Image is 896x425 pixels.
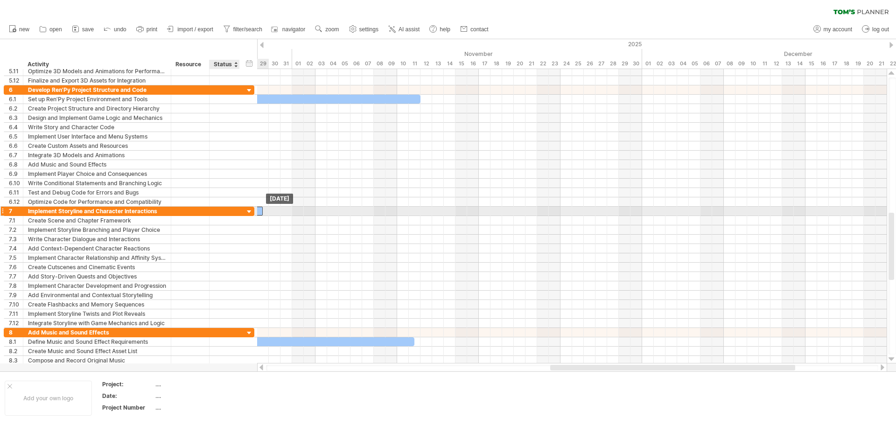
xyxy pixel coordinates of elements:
div: Write Conditional Statements and Branching Logic [28,179,166,188]
div: 7 [9,207,23,216]
div: 7.2 [9,225,23,234]
a: save [70,23,97,35]
a: help [427,23,453,35]
a: new [7,23,32,35]
div: Define Music and Sound Effect Requirements [28,337,166,346]
div: Project: [102,380,154,388]
a: navigator [270,23,308,35]
span: my account [824,26,852,33]
div: Monday, 1 December 2025 [642,59,654,69]
div: Friday, 7 November 2025 [362,59,374,69]
div: Implement Storyline Twists and Plot Reveals [28,309,166,318]
div: Tuesday, 18 November 2025 [490,59,502,69]
span: zoom [325,26,339,33]
div: 6.9 [9,169,23,178]
div: Friday, 14 November 2025 [444,59,455,69]
div: Create Cutscenes and Cinematic Events [28,263,166,272]
div: Status [214,60,234,69]
div: Thursday, 30 October 2025 [269,59,280,69]
div: 7.3 [9,235,23,244]
div: Saturday, 22 November 2025 [537,59,549,69]
div: Write Story and Character Code [28,123,166,132]
div: Wednesday, 10 December 2025 [747,59,759,69]
div: 7.9 [9,291,23,300]
div: Implement Storyline Branching and Player Choice [28,225,166,234]
div: Tuesday, 9 December 2025 [735,59,747,69]
a: AI assist [386,23,422,35]
span: settings [359,26,378,33]
div: Wednesday, 5 November 2025 [339,59,350,69]
div: 6.10 [9,179,23,188]
div: Implement Player Choice and Consequences [28,169,166,178]
div: Friday, 12 December 2025 [770,59,782,69]
a: zoom [313,23,342,35]
div: Develop Ren'Py Project Structure and Code [28,85,166,94]
div: Tuesday, 25 November 2025 [572,59,584,69]
div: Create Flashbacks and Memory Sequences [28,300,166,309]
div: Saturday, 6 December 2025 [700,59,712,69]
div: 7.11 [9,309,23,318]
div: Resource [175,60,204,69]
div: 6.8 [9,160,23,169]
div: Wednesday, 26 November 2025 [584,59,595,69]
div: Implement Character Relationship and Affinity Systems [28,253,166,262]
a: open [37,23,65,35]
div: Create Music and Sound Effect Asset List [28,347,166,355]
div: Sunday, 30 November 2025 [630,59,642,69]
div: 7.10 [9,300,23,309]
div: 6.2 [9,104,23,113]
div: 6.1 [9,95,23,104]
div: Sunday, 14 December 2025 [794,59,805,69]
div: Wednesday, 29 October 2025 [257,59,269,69]
div: Add Music and Sound Effects [28,328,166,337]
div: 6.7 [9,151,23,160]
div: Finalize and Export 3D Assets for Integration [28,76,166,85]
div: Thursday, 6 November 2025 [350,59,362,69]
div: Create Custom Assets and Resources [28,141,166,150]
div: Implement User Interface and Menu Systems [28,132,166,141]
div: Sunday, 23 November 2025 [549,59,560,69]
a: my account [811,23,855,35]
div: Friday, 28 November 2025 [607,59,619,69]
div: .... [155,404,234,411]
div: Sunday, 16 November 2025 [467,59,479,69]
div: Date: [102,392,154,400]
div: Monday, 24 November 2025 [560,59,572,69]
div: Saturday, 8 November 2025 [374,59,385,69]
div: Integrate Storyline with Game Mechanics and Logic [28,319,166,327]
div: Activity [28,60,166,69]
div: Monday, 10 November 2025 [397,59,409,69]
div: Compose and Record Original Music [28,356,166,365]
div: Tuesday, 16 December 2025 [817,59,829,69]
span: undo [114,26,126,33]
div: Test and Debug Code for Errors and Bugs [28,188,166,197]
div: 5.11 [9,67,23,76]
div: 7.4 [9,244,23,253]
div: Create Scene and Chapter Framework [28,216,166,225]
div: Tuesday, 2 December 2025 [654,59,665,69]
div: Sunday, 2 November 2025 [304,59,315,69]
div: November 2025 [292,49,642,59]
span: import / export [177,26,213,33]
div: Tuesday, 11 November 2025 [409,59,420,69]
div: Thursday, 13 November 2025 [432,59,444,69]
a: print [134,23,160,35]
div: Thursday, 4 December 2025 [677,59,689,69]
div: Integrate 3D Models and Animations [28,151,166,160]
span: save [82,26,94,33]
div: Optimize Code for Performance and Compatibility [28,197,166,206]
div: Saturday, 20 December 2025 [864,59,875,69]
div: 6.11 [9,188,23,197]
div: Friday, 31 October 2025 [280,59,292,69]
div: Add Music and Sound Effects [28,160,166,169]
div: Saturday, 29 November 2025 [619,59,630,69]
div: Saturday, 1 November 2025 [292,59,304,69]
a: log out [860,23,892,35]
span: log out [872,26,889,33]
div: 7.6 [9,263,23,272]
div: Add your own logo [5,381,92,416]
div: 6.5 [9,132,23,141]
div: Set up Ren'Py Project Environment and Tools [28,95,166,104]
span: contact [470,26,489,33]
div: Monday, 17 November 2025 [479,59,490,69]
